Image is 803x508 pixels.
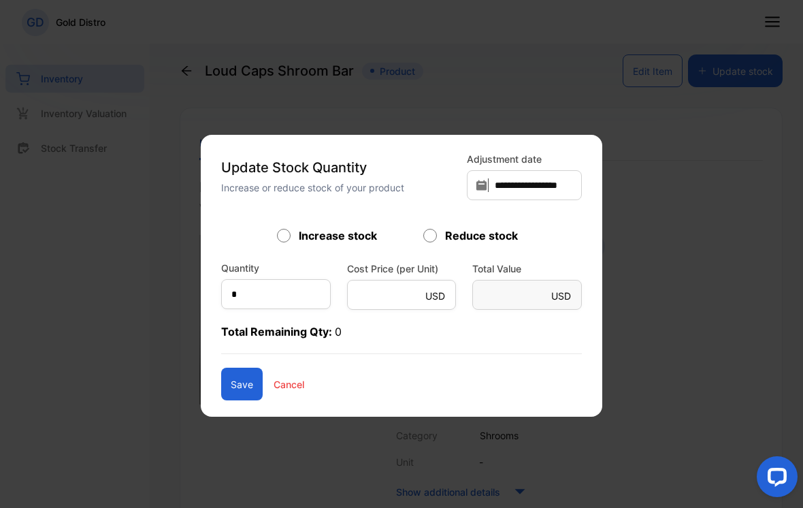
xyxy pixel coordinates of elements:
p: USD [551,289,571,303]
span: 0 [335,325,342,338]
p: Cancel [274,377,304,392]
p: Total Remaining Qty: [221,323,582,354]
label: Reduce stock [445,227,518,244]
label: Increase stock [299,227,377,244]
label: Cost Price (per Unit) [347,261,457,276]
label: Quantity [221,261,259,275]
label: Adjustment date [467,152,582,166]
iframe: LiveChat chat widget [746,451,803,508]
p: USD [425,289,445,303]
p: Increase or reduce stock of your product [221,180,459,195]
button: Save [221,368,263,400]
label: Total Value [472,261,582,276]
p: Update Stock Quantity [221,157,459,178]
